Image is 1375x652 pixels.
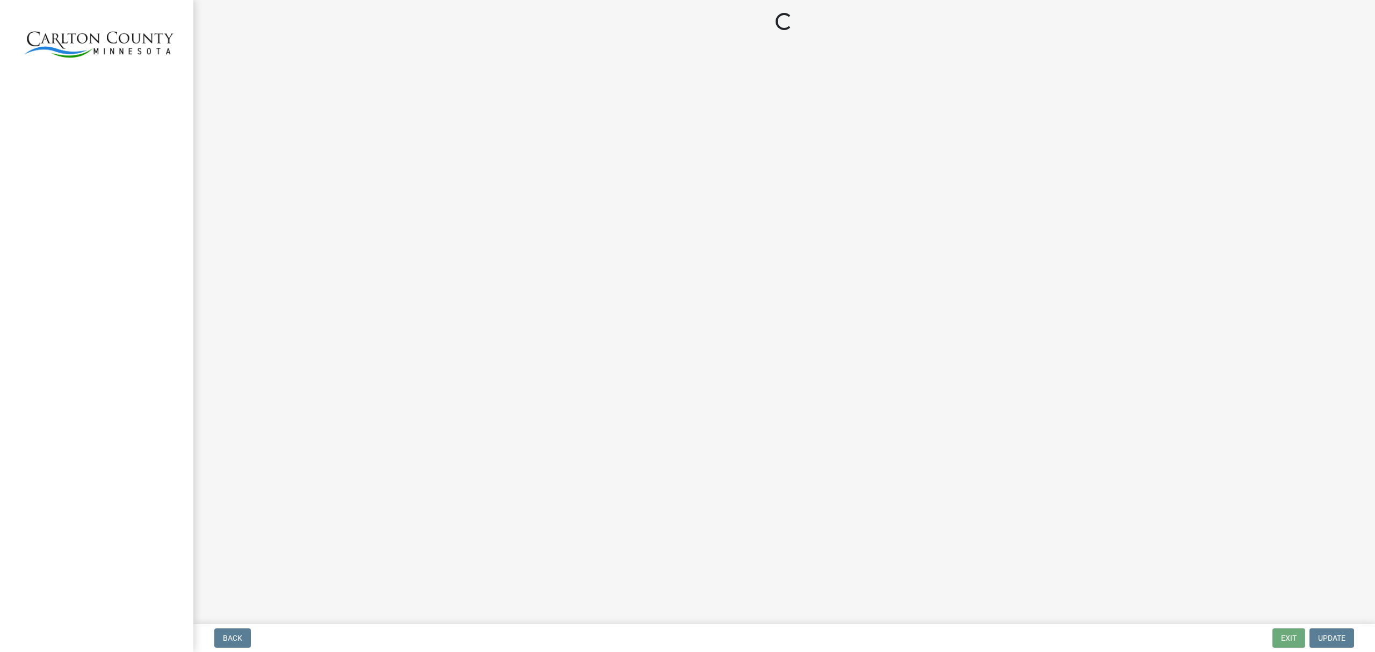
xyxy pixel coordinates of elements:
[21,11,176,73] img: Carlton County, Minnesota
[1272,628,1305,648] button: Exit
[223,634,242,642] span: Back
[1318,634,1345,642] span: Update
[1309,628,1354,648] button: Update
[214,628,251,648] button: Back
